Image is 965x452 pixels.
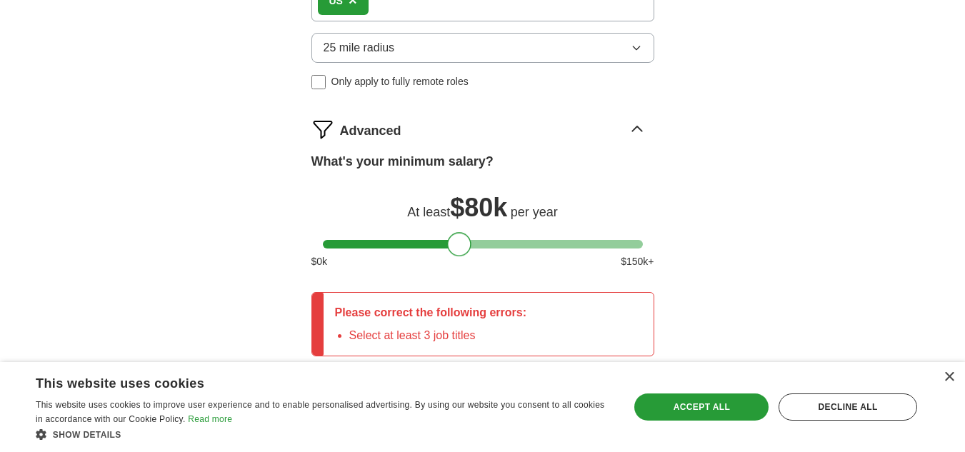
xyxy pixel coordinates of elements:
button: 25 mile radius [311,33,654,63]
input: Only apply to fully remote roles [311,75,326,89]
span: $ 150 k+ [621,254,654,269]
p: Please correct the following errors: [335,304,527,321]
span: Show details [53,430,121,440]
div: Decline all [779,393,917,421]
span: per year [511,205,558,219]
span: 25 mile radius [324,39,395,56]
label: What's your minimum salary? [311,152,494,171]
div: Show details [36,427,612,441]
span: At least [407,205,450,219]
a: Read more, opens a new window [188,414,232,424]
div: This website uses cookies [36,371,576,392]
span: This website uses cookies to improve user experience and to enable personalised advertising. By u... [36,400,604,424]
span: Advanced [340,121,401,141]
li: Select at least 3 job titles [349,327,527,344]
div: Close [944,372,954,383]
img: filter [311,118,334,141]
span: $ 0 k [311,254,328,269]
span: $ 80k [450,193,507,222]
div: Accept all [634,393,769,421]
span: Only apply to fully remote roles [331,74,469,89]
